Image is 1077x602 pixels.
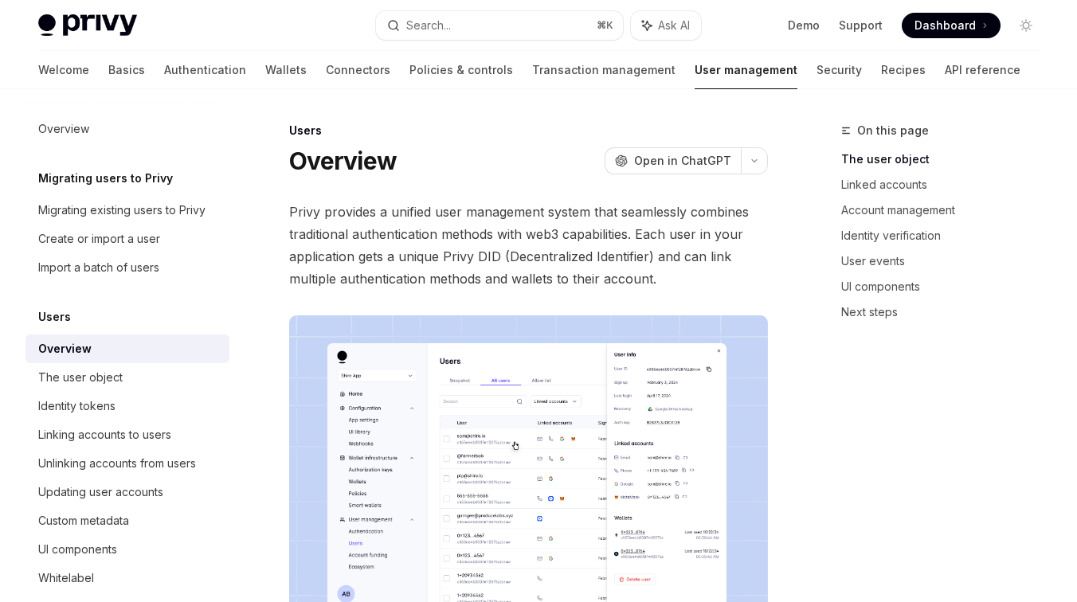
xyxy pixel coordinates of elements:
div: Updating user accounts [38,483,163,502]
span: Dashboard [914,18,976,33]
a: Linking accounts to users [25,420,229,449]
div: Overview [38,119,89,139]
a: Overview [25,115,229,143]
a: UI components [841,274,1052,299]
a: Identity verification [841,223,1052,248]
div: Linking accounts to users [38,425,171,444]
button: Toggle dark mode [1013,13,1039,38]
a: Whitelabel [25,564,229,592]
a: Import a batch of users [25,253,229,282]
button: Search...⌘K [376,11,623,40]
span: Ask AI [658,18,690,33]
div: Search... [406,16,451,35]
h1: Overview [289,147,397,175]
a: Security [817,51,862,89]
div: Create or import a user [38,229,160,248]
a: User events [841,248,1052,274]
a: Demo [788,18,820,33]
a: Recipes [881,51,926,89]
div: Whitelabel [38,569,94,588]
a: Transaction management [532,51,676,89]
span: Open in ChatGPT [634,153,731,169]
div: Import a batch of users [38,258,159,277]
a: Wallets [265,51,307,89]
div: Users [289,123,768,139]
a: Dashboard [902,13,1001,38]
a: Authentication [164,51,246,89]
a: Linked accounts [841,172,1052,197]
a: The user object [841,147,1052,172]
div: Identity tokens [38,397,116,416]
a: Updating user accounts [25,478,229,506]
div: The user object [38,368,123,387]
h5: Users [38,307,71,326]
a: Basics [108,51,145,89]
a: API reference [945,51,1020,89]
div: Overview [38,339,92,358]
a: Account management [841,197,1052,223]
span: Privy provides a unified user management system that seamlessly combines traditional authenticati... [289,201,768,290]
a: Migrating existing users to Privy [25,196,229,225]
div: UI components [38,540,117,559]
a: Identity tokens [25,392,229,420]
button: Ask AI [631,11,701,40]
a: Overview [25,334,229,363]
button: Open in ChatGPT [605,147,741,174]
a: UI components [25,535,229,564]
a: Policies & controls [409,51,513,89]
a: Custom metadata [25,506,229,535]
div: Migrating existing users to Privy [38,201,206,220]
a: Support [839,18,883,33]
img: light logo [38,14,137,37]
a: The user object [25,363,229,392]
span: ⌘ K [597,19,613,32]
a: Create or import a user [25,225,229,253]
h5: Migrating users to Privy [38,169,173,188]
a: Connectors [326,51,390,89]
div: Unlinking accounts from users [38,454,196,473]
a: Welcome [38,51,89,89]
a: User management [695,51,797,89]
a: Next steps [841,299,1052,325]
a: Unlinking accounts from users [25,449,229,478]
span: On this page [857,121,929,140]
div: Custom metadata [38,511,129,530]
